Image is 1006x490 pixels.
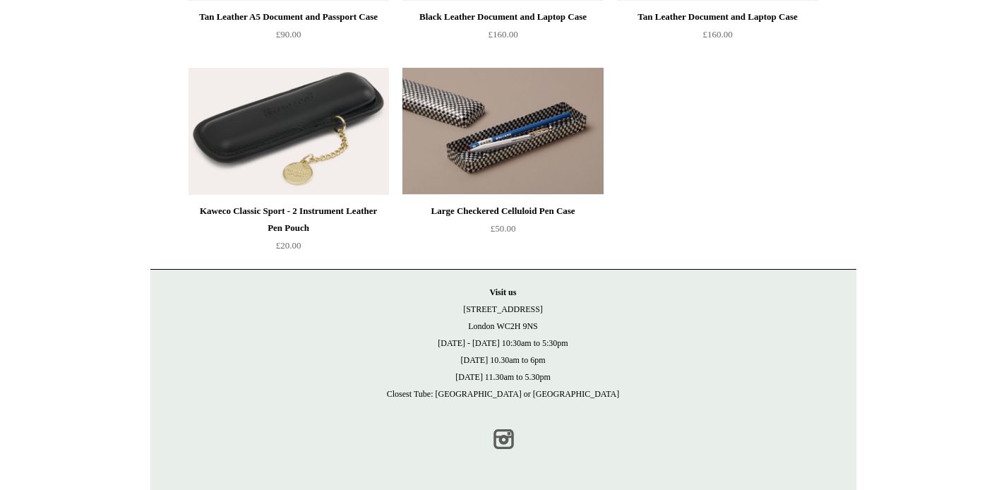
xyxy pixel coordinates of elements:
[406,8,599,25] div: Black Leather Document and Laptop Case
[188,8,389,66] a: Tan Leather A5 Document and Passport Case £90.00
[488,424,519,455] a: Instagram
[402,203,603,261] a: Large Checkered Celluloid Pen Case £50.00
[188,203,389,261] a: Kaweco Classic Sport - 2 Instrument Leather Pen Pouch £20.00
[188,68,389,195] img: Kaweco Classic Sport - 2 Instrument Leather Pen Pouch
[406,203,599,220] div: Large Checkered Celluloid Pen Case
[402,68,603,195] a: Large Checkered Celluloid Pen Case Large Checkered Celluloid Pen Case
[276,240,301,251] span: £20.00
[188,68,389,195] a: Kaweco Classic Sport - 2 Instrument Leather Pen Pouch Kaweco Classic Sport - 2 Instrument Leather...
[491,223,516,234] span: £50.00
[402,8,603,66] a: Black Leather Document and Laptop Case £160.00
[702,29,732,40] span: £160.00
[164,284,842,402] p: [STREET_ADDRESS] London WC2H 9NS [DATE] - [DATE] 10:30am to 5:30pm [DATE] 10.30am to 6pm [DATE] 1...
[276,29,301,40] span: £90.00
[192,203,385,237] div: Kaweco Classic Sport - 2 Instrument Leather Pen Pouch
[621,8,814,25] div: Tan Leather Document and Laptop Case
[490,287,517,297] strong: Visit us
[402,68,603,195] img: Large Checkered Celluloid Pen Case
[192,8,385,25] div: Tan Leather A5 Document and Passport Case
[488,29,517,40] span: £160.00
[617,8,818,66] a: Tan Leather Document and Laptop Case £160.00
